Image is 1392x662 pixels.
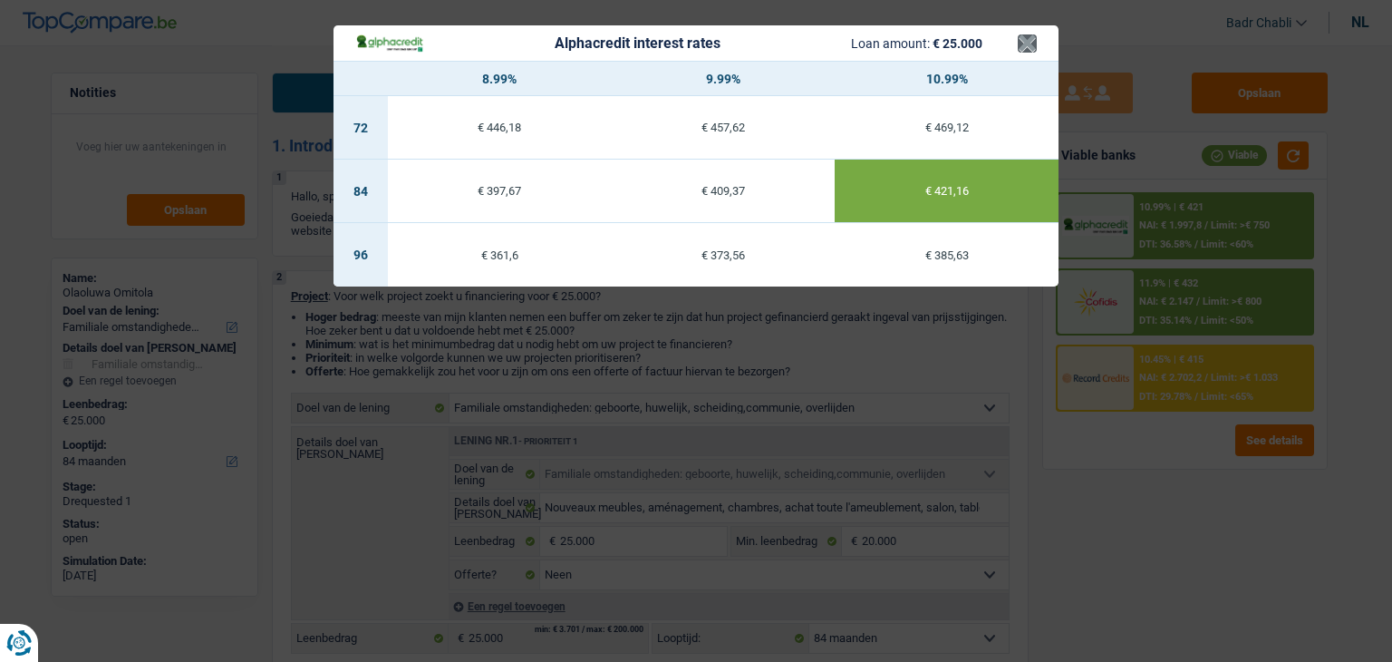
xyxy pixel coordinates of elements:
[612,62,836,96] th: 9.99%
[612,122,836,133] div: € 457,62
[388,185,612,197] div: € 397,67
[388,122,612,133] div: € 446,18
[333,223,388,287] td: 96
[555,36,720,51] div: Alphacredit interest rates
[835,185,1058,197] div: € 421,16
[835,62,1058,96] th: 10.99%
[851,36,930,51] span: Loan amount:
[388,62,612,96] th: 8.99%
[1018,34,1037,53] button: ×
[612,249,836,261] div: € 373,56
[835,122,1058,133] div: € 469,12
[835,249,1058,261] div: € 385,63
[933,36,982,51] span: € 25.000
[355,33,424,54] img: Alphacredit
[333,160,388,223] td: 84
[612,185,836,197] div: € 409,37
[388,249,612,261] div: € 361,6
[333,96,388,160] td: 72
